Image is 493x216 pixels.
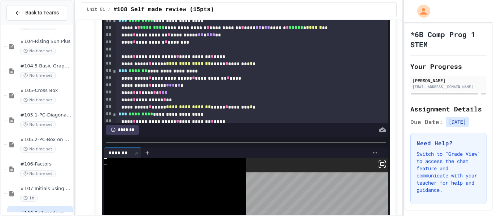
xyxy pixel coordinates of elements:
[20,170,56,177] span: No time set
[20,39,71,45] span: #104-Rising Sun Plus
[20,146,56,153] span: No time set
[20,186,71,192] span: #107 Initials using shapes(11pts)
[410,29,487,49] h1: *6B Comp Prog 1 STEM
[20,161,71,167] span: #106-Factors
[410,61,487,71] h2: Your Progress
[20,63,71,69] span: #104.5-Basic Graphics Review
[6,5,67,21] button: Back to Teams
[87,7,105,13] span: Unit 01
[108,7,110,13] span: /
[20,97,56,103] span: No time set
[20,137,71,143] span: #105.2-PC-Box on Box
[25,9,59,17] span: Back to Teams
[20,112,71,118] span: #105.1-PC-Diagonal line
[20,48,56,54] span: No time set
[410,104,487,114] h2: Assignment Details
[416,139,480,147] h3: Need Help?
[20,72,56,79] span: No time set
[20,121,56,128] span: No time set
[413,84,484,89] div: [EMAIL_ADDRESS][DOMAIN_NAME]
[410,118,443,126] span: Due Date:
[113,5,214,14] span: #108 Self made review (15pts)
[416,150,480,194] p: Switch to "Grade View" to access the chat feature and communicate with your teacher for help and ...
[446,117,469,127] span: [DATE]
[20,195,38,202] span: 1h
[413,77,484,84] div: [PERSON_NAME]
[20,88,71,94] span: #105-Cross Box
[410,3,432,19] div: My Account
